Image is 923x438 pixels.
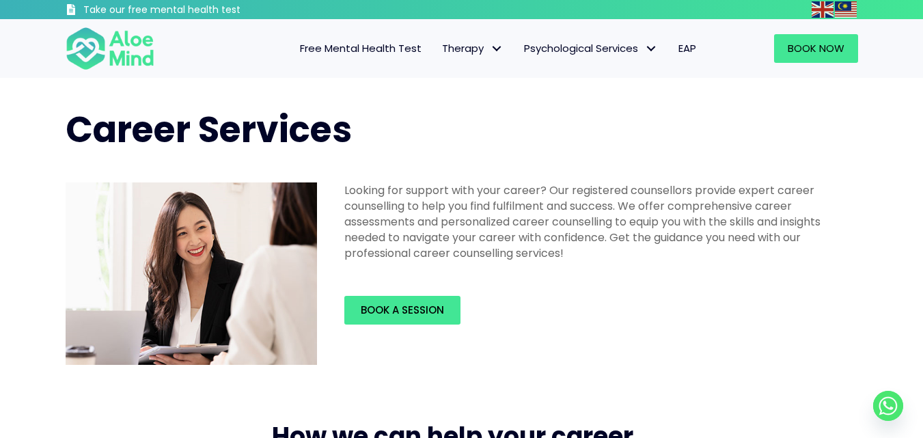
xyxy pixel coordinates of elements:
a: TherapyTherapy: submenu [432,34,514,63]
a: Book Now [774,34,858,63]
span: Therapy: submenu [487,39,507,59]
span: Psychological Services: submenu [642,39,661,59]
a: Free Mental Health Test [290,34,432,63]
nav: Menu [172,34,706,63]
span: Career Services [66,105,352,154]
img: Aloe mind Logo [66,26,154,71]
p: Looking for support with your career? Our registered counsellors provide expert career counsellin... [344,182,850,262]
a: Whatsapp [873,391,903,421]
a: Psychological ServicesPsychological Services: submenu [514,34,668,63]
span: Psychological Services [524,41,658,55]
span: Book Now [788,41,844,55]
a: English [812,1,835,17]
span: Book a session [361,303,444,317]
a: Book a session [344,296,460,325]
img: en [812,1,834,18]
span: Therapy [442,41,504,55]
img: ms [835,1,857,18]
span: EAP [678,41,696,55]
span: Free Mental Health Test [300,41,422,55]
a: EAP [668,34,706,63]
a: Malay [835,1,858,17]
a: Take our free mental health test [66,3,314,19]
h3: Take our free mental health test [83,3,314,17]
img: Career counselling [66,182,317,366]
